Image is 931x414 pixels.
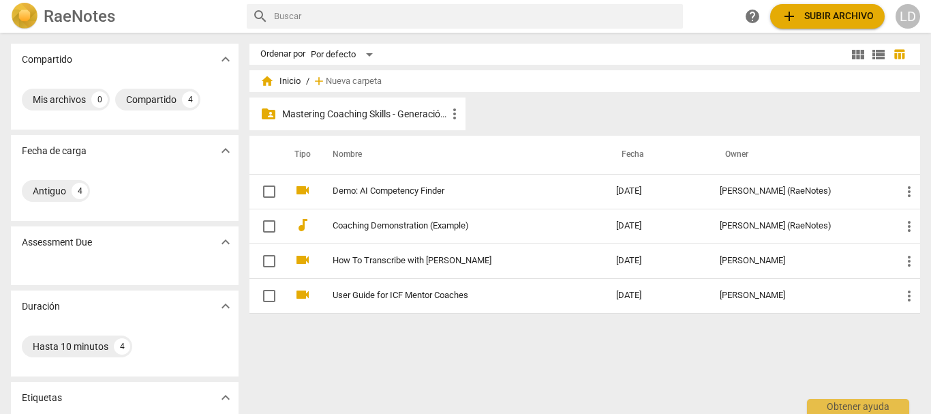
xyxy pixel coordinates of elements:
[126,93,177,106] div: Compartido
[446,106,463,122] span: more_vert
[333,291,568,301] a: User Guide for ICF Mentor Coaches
[781,8,874,25] span: Subir archivo
[11,3,236,30] a: LogoRaeNotes
[22,299,60,314] p: Duración
[215,232,236,252] button: Mostrar más
[333,186,568,196] a: Demo: AI Competency Finder
[896,4,920,29] button: LD
[889,44,909,65] button: Tabla
[33,93,86,106] div: Mis archivos
[720,256,879,266] div: [PERSON_NAME]
[182,91,198,108] div: 4
[22,391,62,405] p: Etiquetas
[311,44,378,65] div: Por defecto
[260,74,274,88] span: home
[260,49,305,59] div: Ordenar por
[284,136,316,174] th: Tipo
[252,8,269,25] span: search
[605,136,709,174] th: Fecha
[868,44,889,65] button: Lista
[44,7,115,26] h2: RaeNotes
[720,186,879,196] div: [PERSON_NAME] (RaeNotes)
[215,296,236,316] button: Mostrar más
[326,76,382,87] span: Nueva carpeta
[217,298,234,314] span: expand_more
[217,143,234,159] span: expand_more
[807,399,909,414] div: Obtener ayuda
[217,51,234,68] span: expand_more
[333,221,568,231] a: Coaching Demonstration (Example)
[294,252,311,268] span: videocam
[870,46,887,63] span: view_list
[33,184,66,198] div: Antiguo
[781,8,797,25] span: add
[215,49,236,70] button: Mostrar más
[605,209,709,243] td: [DATE]
[740,4,765,29] a: Obtener ayuda
[72,183,88,199] div: 4
[848,44,868,65] button: Cuadrícula
[605,174,709,209] td: [DATE]
[312,74,326,88] span: add
[709,136,890,174] th: Owner
[22,235,92,250] p: Assessment Due
[260,106,277,122] span: folder_shared
[605,278,709,313] td: [DATE]
[215,387,236,408] button: Mostrar más
[282,107,446,121] p: Mastering Coaching Skills - Generación 31
[217,389,234,406] span: expand_more
[11,3,38,30] img: Logo
[294,182,311,198] span: videocam
[91,91,108,108] div: 0
[770,4,885,29] button: Subir
[333,256,568,266] a: How To Transcribe with [PERSON_NAME]
[605,243,709,278] td: [DATE]
[901,253,917,269] span: more_vert
[720,221,879,231] div: [PERSON_NAME] (RaeNotes)
[22,144,87,158] p: Fecha de carga
[901,218,917,235] span: more_vert
[114,338,130,355] div: 4
[33,340,108,353] div: Hasta 10 minutos
[901,288,917,304] span: more_vert
[294,217,311,233] span: audiotrack
[850,46,866,63] span: view_module
[215,141,236,161] button: Mostrar más
[217,234,234,250] span: expand_more
[274,5,678,27] input: Buscar
[316,136,606,174] th: Nombre
[22,53,72,67] p: Compartido
[260,74,301,88] span: Inicio
[294,286,311,303] span: videocam
[744,8,761,25] span: help
[306,76,309,87] span: /
[893,48,906,61] span: table_chart
[901,183,917,200] span: more_vert
[720,291,879,301] div: [PERSON_NAME]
